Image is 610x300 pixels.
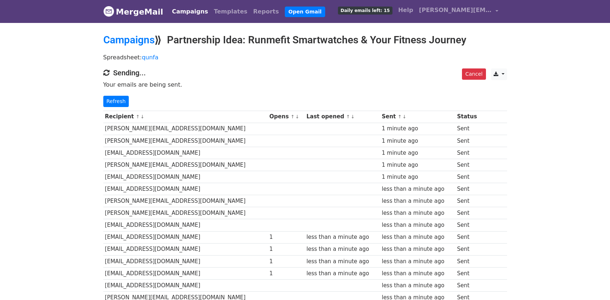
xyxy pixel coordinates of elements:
div: less than a minute ago [307,269,378,278]
th: Opens [268,111,305,123]
p: Your emails are being sent. [103,81,507,88]
td: Sent [455,279,482,291]
td: [EMAIL_ADDRESS][DOMAIN_NAME] [103,147,268,159]
a: MergeMail [103,4,163,19]
div: less than a minute ago [382,185,453,193]
div: 1 minute ago [382,125,453,133]
th: Last opened [305,111,380,123]
td: [PERSON_NAME][EMAIL_ADDRESS][DOMAIN_NAME] [103,123,268,135]
div: less than a minute ago [307,257,378,266]
td: Sent [455,267,482,279]
td: Sent [455,207,482,219]
div: 1 minute ago [382,173,453,181]
div: less than a minute ago [382,209,453,217]
div: less than a minute ago [382,197,453,205]
a: Campaigns [169,4,211,19]
div: less than a minute ago [382,281,453,290]
td: Sent [455,123,482,135]
a: [PERSON_NAME][EMAIL_ADDRESS][DOMAIN_NAME] [416,3,501,20]
td: Sent [455,135,482,147]
td: Sent [455,159,482,171]
p: Spreadsheet: [103,54,507,61]
td: [EMAIL_ADDRESS][DOMAIN_NAME] [103,183,268,195]
td: [EMAIL_ADDRESS][DOMAIN_NAME] [103,279,268,291]
a: ↓ [402,114,406,119]
h2: ⟫ Partnership Idea: Runmefit Smartwatches & Your Fitness Journey [103,34,507,46]
div: less than a minute ago [307,245,378,253]
a: Refresh [103,96,129,107]
th: Status [455,111,482,123]
div: less than a minute ago [307,233,378,241]
a: ↑ [291,114,295,119]
th: Recipient [103,111,268,123]
a: ↑ [136,114,140,119]
div: 1 [270,257,303,266]
td: [EMAIL_ADDRESS][DOMAIN_NAME] [103,267,268,279]
th: Sent [380,111,455,123]
a: ↑ [346,114,350,119]
td: [EMAIL_ADDRESS][DOMAIN_NAME] [103,219,268,231]
div: 1 [270,233,303,241]
a: ↓ [351,114,355,119]
td: Sent [455,147,482,159]
span: [PERSON_NAME][EMAIL_ADDRESS][DOMAIN_NAME] [419,6,492,15]
div: 1 minute ago [382,149,453,157]
a: ↓ [295,114,299,119]
a: Daily emails left: 15 [335,3,395,17]
div: less than a minute ago [382,233,453,241]
td: Sent [455,195,482,207]
div: 1 [270,245,303,253]
div: less than a minute ago [382,245,453,253]
div: less than a minute ago [382,257,453,266]
a: Help [395,3,416,17]
div: less than a minute ago [382,269,453,278]
a: Reports [250,4,282,19]
td: [PERSON_NAME][EMAIL_ADDRESS][DOMAIN_NAME] [103,195,268,207]
td: [EMAIL_ADDRESS][DOMAIN_NAME] [103,243,268,255]
img: MergeMail logo [103,6,114,17]
td: [PERSON_NAME][EMAIL_ADDRESS][DOMAIN_NAME] [103,207,268,219]
a: Campaigns [103,34,155,46]
a: ↑ [398,114,402,119]
div: less than a minute ago [382,221,453,229]
td: Sent [455,243,482,255]
td: Sent [455,183,482,195]
td: [PERSON_NAME][EMAIL_ADDRESS][DOMAIN_NAME] [103,135,268,147]
div: 1 minute ago [382,137,453,145]
td: Sent [455,255,482,267]
td: [EMAIL_ADDRESS][DOMAIN_NAME] [103,231,268,243]
td: [EMAIL_ADDRESS][DOMAIN_NAME] [103,171,268,183]
span: Daily emails left: 15 [338,7,392,15]
div: 1 minute ago [382,161,453,169]
a: ↓ [140,114,144,119]
td: [EMAIL_ADDRESS][DOMAIN_NAME] [103,255,268,267]
a: Templates [211,4,250,19]
a: Open Gmail [285,7,325,17]
td: Sent [455,219,482,231]
div: 1 [270,269,303,278]
h4: Sending... [103,68,507,77]
td: Sent [455,171,482,183]
td: [PERSON_NAME][EMAIL_ADDRESS][DOMAIN_NAME] [103,159,268,171]
a: qunfa [142,54,159,61]
td: Sent [455,231,482,243]
a: Cancel [462,68,486,80]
